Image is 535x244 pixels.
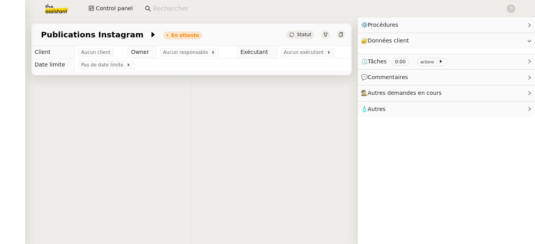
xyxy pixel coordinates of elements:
span: Autres [368,106,385,112]
input: Rechercher [153,4,498,14]
span: Procédures [368,22,398,28]
div: 🔐Données client [358,33,535,48]
span: Commentaires [368,74,408,80]
span: Aucun client [81,48,110,56]
div: ⏲️Tâches 0:00 actions [358,54,535,69]
span: Tâches [368,58,387,65]
span: Publications Instagram [41,31,149,39]
div: 🧴Autres [358,102,535,117]
span: Autres demandes en cours [368,90,442,96]
small: actions [420,60,434,64]
span: ⏲️ [361,58,450,65]
span: Control panel [96,4,133,13]
span: Statut [297,32,311,37]
td: Date limite [31,59,75,71]
div: 🕵️Autres demandes en cours [358,85,535,101]
span: 🧴 [361,106,385,112]
div: 💬Commentaires [358,70,535,85]
span: Pas de date limite [81,61,126,69]
nz-tag: 0:00 [392,58,409,66]
td: Client [31,46,75,59]
button: Control panel [84,3,137,14]
span: 🔐 [361,36,412,45]
span: 🕵️ [361,90,445,96]
td: Owner [128,46,157,59]
span: Données client [368,37,409,44]
span: Aucun responsable [163,48,211,56]
td: Exécutant [237,46,277,59]
span: ⚙️ [361,20,402,30]
div: En attente [171,33,199,38]
span: Aucun exécutant [284,48,327,56]
div: ⚙️Procédures [358,17,535,33]
span: 💬 [361,74,411,80]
